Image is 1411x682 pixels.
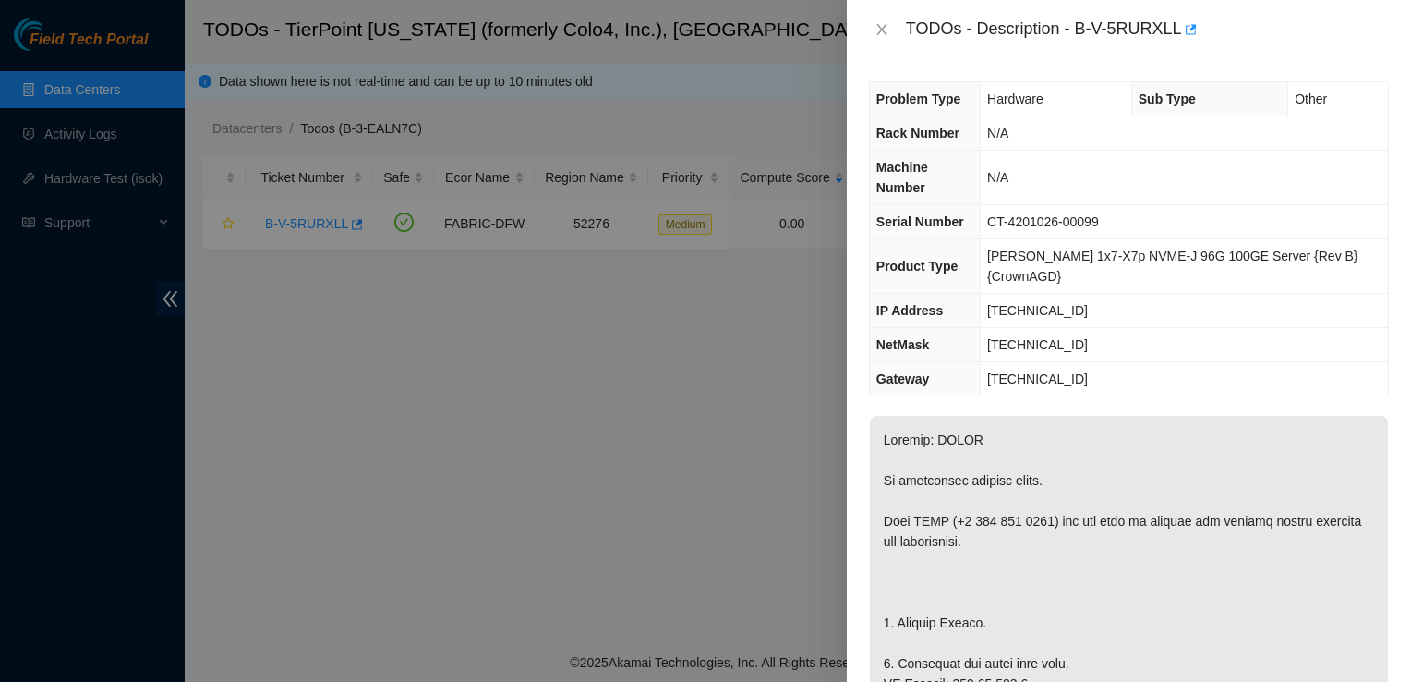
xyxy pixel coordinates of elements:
[987,303,1088,318] span: [TECHNICAL_ID]
[987,170,1008,185] span: N/A
[876,303,943,318] span: IP Address
[987,214,1099,229] span: CT-4201026-00099
[987,337,1088,352] span: [TECHNICAL_ID]
[876,126,959,140] span: Rack Number
[876,91,961,106] span: Problem Type
[987,126,1008,140] span: N/A
[876,160,928,195] span: Machine Number
[876,259,958,274] span: Product Type
[869,21,895,39] button: Close
[876,214,964,229] span: Serial Number
[906,15,1389,44] div: TODOs - Description - B-V-5RURXLL
[987,249,1358,284] span: [PERSON_NAME] 1x7-X7p NVME-J 96G 100GE Server {Rev B}{CrownAGD}
[876,371,930,386] span: Gateway
[1139,91,1196,106] span: Sub Type
[987,371,1088,386] span: [TECHNICAL_ID]
[1295,91,1327,106] span: Other
[876,337,930,352] span: NetMask
[874,22,889,37] span: close
[987,91,1043,106] span: Hardware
